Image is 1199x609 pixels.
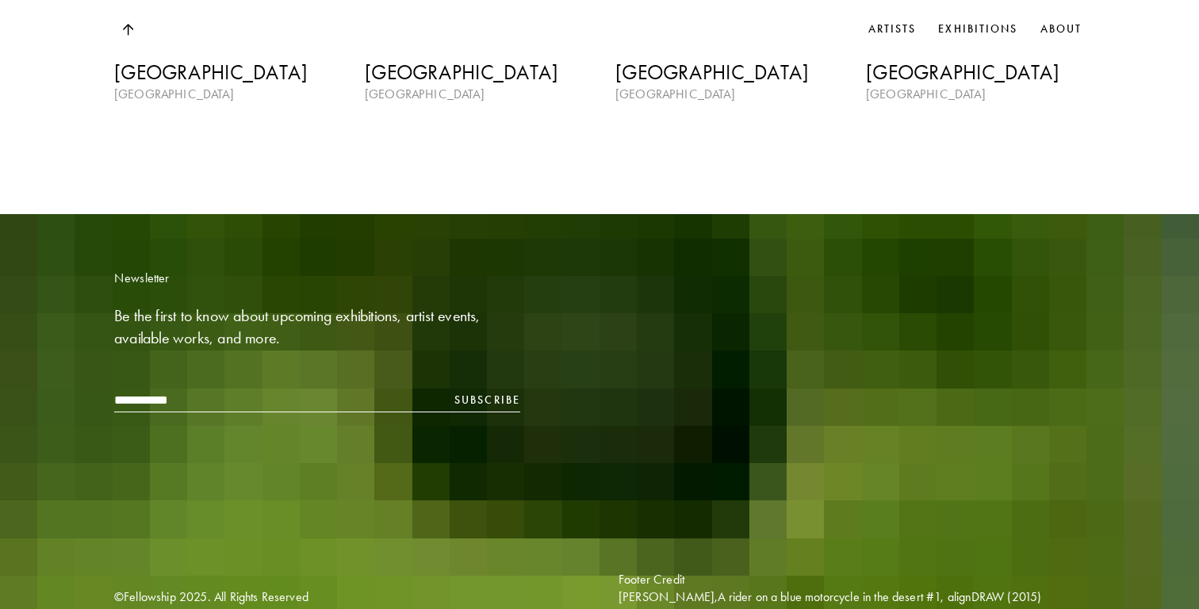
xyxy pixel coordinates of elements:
a: Exhibitions [935,17,1021,41]
img: Top [122,24,133,36]
p: [GEOGRAPHIC_DATA] [114,86,333,103]
p: [GEOGRAPHIC_DATA] [365,86,584,103]
h4: Be the first to know about upcoming exhibitions, artist events, available works, and more. [114,304,520,349]
h3: [GEOGRAPHIC_DATA] [365,60,584,86]
a: About [1037,17,1086,41]
p: [GEOGRAPHIC_DATA] [866,86,1085,103]
h3: [GEOGRAPHIC_DATA] [866,60,1085,86]
h3: [GEOGRAPHIC_DATA] [615,60,834,86]
p: [GEOGRAPHIC_DATA] [615,86,834,103]
h3: [GEOGRAPHIC_DATA] [114,60,333,86]
button: Subscribe [454,392,520,409]
p: Newsletter [114,270,580,287]
a: Artists [865,17,920,41]
div: © Fellowship 2025 . All Rights Reserved [114,588,580,606]
div: Footer Credit [PERSON_NAME], A rider on a blue motorcycle in the desert #1 , alignDRAW (2015) [619,571,1085,606]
